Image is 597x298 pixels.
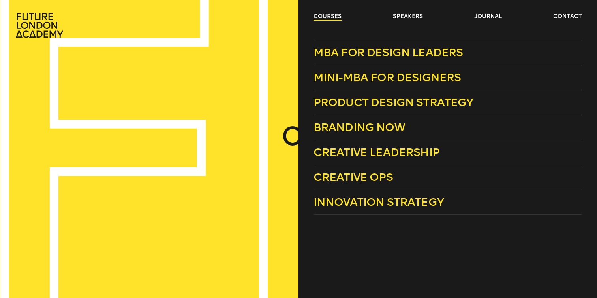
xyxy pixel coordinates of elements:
[314,96,473,109] span: Product Design Strategy
[474,13,502,21] a: journal
[314,46,463,59] span: MBA for Design Leaders
[393,13,423,21] a: speakers
[314,90,582,115] a: Product Design Strategy
[314,65,582,90] a: Mini-MBA for Designers
[314,196,444,209] span: Innovation Strategy
[314,140,582,165] a: Creative Leadership
[314,165,582,190] a: Creative Ops
[314,146,439,159] span: Creative Leadership
[314,71,461,84] span: Mini-MBA for Designers
[314,13,342,21] a: courses
[314,171,393,184] span: Creative Ops
[314,121,405,134] span: Branding Now
[314,40,582,65] a: MBA for Design Leaders
[314,190,582,215] a: Innovation Strategy
[314,115,582,140] a: Branding Now
[553,13,582,21] a: contact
